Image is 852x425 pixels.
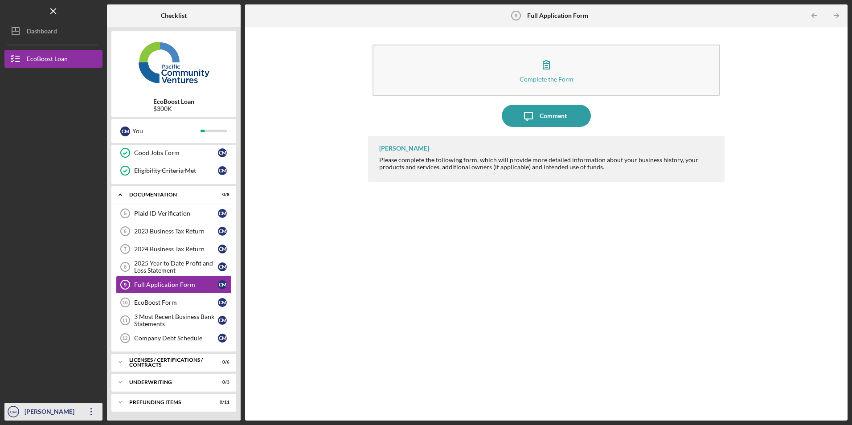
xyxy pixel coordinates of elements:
[134,167,218,174] div: Eligibility Criteria Met
[213,360,229,365] div: 0 / 6
[134,299,218,306] div: EcoBoost Form
[116,276,232,294] a: 9Full Application FormCM
[213,400,229,405] div: 0 / 11
[134,281,218,288] div: Full Application Form
[218,316,227,325] div: C M
[373,45,720,96] button: Complete the Form
[129,192,207,197] div: Documentation
[116,222,232,240] a: 62023 Business Tax ReturnCM
[134,210,218,217] div: Plaid ID Verification
[27,50,68,70] div: EcoBoost Loan
[134,260,218,274] div: 2025 Year to Date Profit and Loss Statement
[218,245,227,253] div: C M
[514,13,517,18] tspan: 9
[122,335,127,341] tspan: 12
[116,144,232,162] a: Good Jobs FormCM
[116,204,232,222] a: 5Plaid ID VerificationCM
[527,12,588,19] b: Full Application Form
[218,262,227,271] div: C M
[134,228,218,235] div: 2023 Business Tax Return
[116,162,232,180] a: Eligibility Criteria MetCM
[129,357,207,368] div: Licenses / Certifications / Contracts
[134,149,218,156] div: Good Jobs Form
[116,311,232,329] a: 113 Most Recent Business Bank StatementsCM
[218,334,227,343] div: C M
[218,227,227,236] div: C M
[22,403,80,423] div: [PERSON_NAME]
[520,76,573,82] div: Complete the Form
[161,12,187,19] b: Checklist
[4,403,102,421] button: CM[PERSON_NAME]
[116,294,232,311] a: 10EcoBoost FormCM
[129,380,207,385] div: Underwriting
[4,22,102,40] button: Dashboard
[134,313,218,327] div: 3 Most Recent Business Bank Statements
[213,380,229,385] div: 0 / 3
[129,400,207,405] div: Prefunding Items
[124,264,127,270] tspan: 8
[116,240,232,258] a: 72024 Business Tax ReturnCM
[134,335,218,342] div: Company Debt Schedule
[4,50,102,68] button: EcoBoost Loan
[502,105,591,127] button: Comment
[120,127,130,136] div: C M
[111,36,236,89] img: Product logo
[153,98,194,105] b: EcoBoost Loan
[116,258,232,276] a: 82025 Year to Date Profit and Loss StatementCM
[10,409,17,414] text: CM
[218,166,227,175] div: C M
[218,280,227,289] div: C M
[116,329,232,347] a: 12Company Debt ScheduleCM
[27,22,57,42] div: Dashboard
[213,192,229,197] div: 0 / 8
[540,105,567,127] div: Comment
[218,298,227,307] div: C M
[132,123,201,139] div: You
[218,209,227,218] div: C M
[379,156,715,171] div: Please complete the following form, which will provide more detailed information about your busin...
[124,229,127,234] tspan: 6
[218,148,227,157] div: C M
[124,246,127,252] tspan: 7
[124,211,127,216] tspan: 5
[134,245,218,253] div: 2024 Business Tax Return
[122,318,127,323] tspan: 11
[122,300,127,305] tspan: 10
[124,282,127,287] tspan: 9
[379,145,429,152] div: [PERSON_NAME]
[153,105,194,112] div: $300K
